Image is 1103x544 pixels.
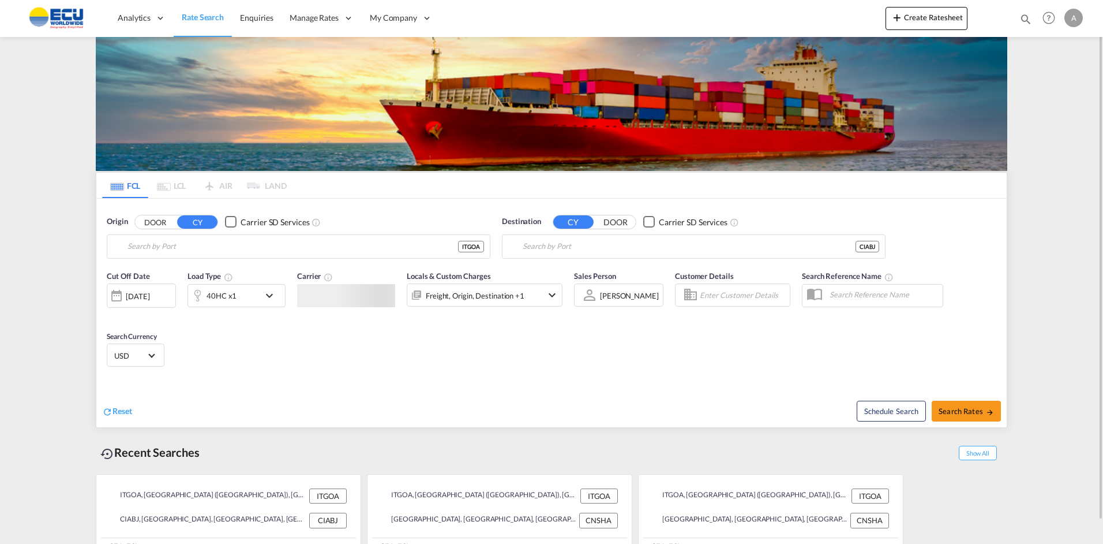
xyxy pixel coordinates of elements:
span: Search Currency [107,332,157,341]
div: Recent Searches [96,439,204,465]
div: [DATE] [126,291,149,301]
span: Show All [959,446,997,460]
input: Search by Port [523,238,856,255]
div: Origin DOOR CY Checkbox No InkUnchecked: Search for CY (Container Yard) services for all selected... [96,199,1007,427]
md-pagination-wrapper: Use the left and right arrow keys to navigate between tabs [102,173,287,198]
md-icon: Your search will be saved by the below given name [884,273,894,282]
md-icon: icon-chevron-down [262,289,282,303]
md-icon: icon-arrow-right [986,408,994,416]
md-icon: Unchecked: Search for CY (Container Yard) services for all selected carriers.Checked : Search for... [312,218,321,227]
span: Analytics [118,12,151,24]
div: ITGOA [851,489,889,504]
span: Origin [107,216,127,228]
span: USD [114,351,147,361]
button: CY [553,215,594,229]
md-checkbox: Checkbox No Ink [225,216,309,228]
div: ITGOA, Genova (Genoa), Italy, Southern Europe, Europe [381,489,577,504]
div: ITGOA, Genova (Genoa), Italy, Southern Europe, Europe [652,489,849,504]
div: ITGOA [580,489,618,504]
md-icon: icon-magnify [1019,13,1032,25]
div: 40HC x1 [207,288,237,304]
span: Enquiries [240,13,273,23]
div: A [1064,9,1083,27]
md-icon: icon-chevron-down [545,288,559,302]
div: Carrier SD Services [241,217,309,228]
div: CNSHA, Shanghai, China, Greater China & Far East Asia, Asia Pacific [381,513,576,528]
div: CIABJ, Abidjan, Côte d'Ivoire, Western Africa, Africa [110,513,306,528]
md-select: Select Currency: $ USDUnited States Dollar [113,347,158,364]
md-icon: The selected Trucker/Carrierwill be displayed in the rate results If the rates are from another f... [324,273,333,282]
span: Destination [502,216,541,228]
span: Manage Rates [290,12,339,24]
div: 40HC x1icon-chevron-down [187,284,286,307]
span: Help [1039,8,1059,28]
div: [DATE] [107,284,176,308]
md-icon: icon-refresh [102,407,112,417]
span: Sales Person [574,271,616,281]
md-checkbox: Checkbox No Ink [643,216,727,228]
img: LCL+%26+FCL+BACKGROUND.png [96,37,1007,171]
input: Enter Customer Details [700,286,786,304]
div: Help [1039,8,1064,29]
md-icon: icon-information-outline [224,273,233,282]
md-input-container: Abidjan, CIABJ [502,235,885,258]
button: Note: By default Schedule search will only considerorigin ports, destination ports and cut off da... [857,401,926,422]
md-icon: icon-backup-restore [100,447,114,461]
md-tab-item: FCL [102,173,148,198]
span: Locals & Custom Charges [407,271,491,281]
span: Search Rates [939,407,994,416]
span: Cut Off Date [107,271,150,281]
md-input-container: Genova (Genoa), ITGOA [107,235,490,258]
div: ITGOA [458,241,484,252]
span: Customer Details [675,271,733,281]
div: CIABJ [309,513,347,528]
input: Search Reference Name [824,286,943,303]
span: Load Type [187,271,233,281]
div: icon-refreshReset [102,405,132,418]
span: Rate Search [182,12,224,22]
md-datepicker: Select [107,307,115,322]
button: icon-plus 400-fgCreate Ratesheet [886,7,967,30]
div: Carrier SD Services [659,217,727,228]
div: CNSHA [579,513,618,528]
div: CNSHA [850,513,889,528]
span: Search Reference Name [802,271,894,281]
div: ITGOA [309,489,347,504]
md-icon: Unchecked: Search for CY (Container Yard) services for all selected carriers.Checked : Search for... [730,218,739,227]
div: [PERSON_NAME] [600,291,659,300]
div: Freight Origin Destination Factory Stuffingicon-chevron-down [407,284,562,307]
span: Carrier [297,271,333,281]
button: CY [177,215,217,229]
div: ITGOA, Genova (Genoa), Italy, Southern Europe, Europe [110,489,306,504]
button: Search Ratesicon-arrow-right [932,401,1001,422]
button: DOOR [135,215,175,229]
md-icon: icon-plus 400-fg [890,10,904,24]
md-select: Sales Person: Andrea Tumiati [599,287,660,304]
button: DOOR [595,215,636,229]
span: Reset [112,406,132,416]
input: Search by Port [127,238,458,255]
img: 6cccb1402a9411edb762cf9624ab9cda.png [17,5,95,31]
div: icon-magnify [1019,13,1032,30]
div: Freight Origin Destination Factory Stuffing [426,288,524,304]
span: My Company [370,12,417,24]
div: CNSHA, Shanghai, China, Greater China & Far East Asia, Asia Pacific [652,513,847,528]
div: CIABJ [856,241,879,252]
